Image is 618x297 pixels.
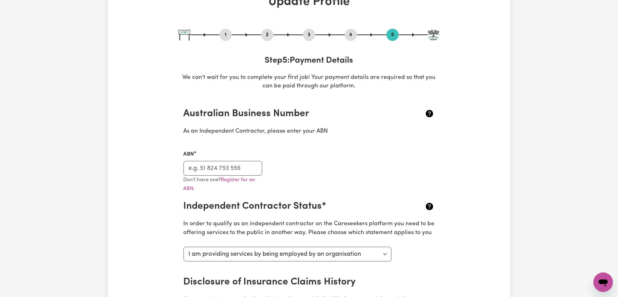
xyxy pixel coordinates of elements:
[179,56,440,66] h3: Step 5 : Payment Details
[184,220,435,237] p: In order to qualify as an independent contractor on the Careseekers platform you need to be offer...
[184,177,255,191] small: Don't have one?
[345,31,357,39] button: Go to step 4
[184,177,255,191] a: Register for an ABN.
[184,276,393,288] h2: Disclosure of Insurance Claims History
[303,31,315,39] button: Go to step 3
[184,127,435,136] p: As an Independent Contractor, please enter your ABN
[594,273,613,292] iframe: Button to launch messaging window
[184,161,263,176] input: e.g. 51 824 753 556
[220,31,232,39] button: Go to step 1
[179,73,440,91] p: We can't wait for you to complete your first job! Your payment details are required so that you c...
[184,108,393,119] h2: Australian Business Number
[184,200,393,212] h2: Independent Contractor Status*
[184,150,194,158] label: ABN
[261,31,273,39] button: Go to step 2
[387,31,399,39] button: Go to step 5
